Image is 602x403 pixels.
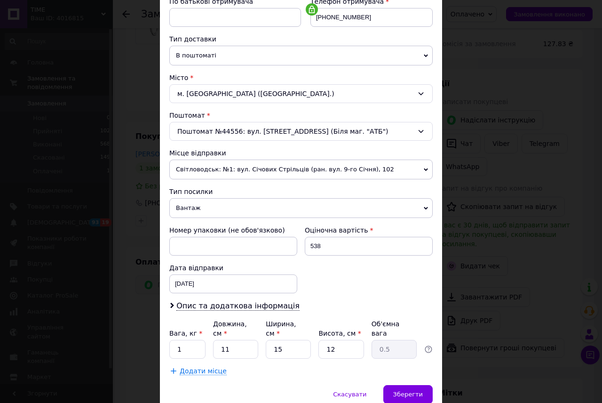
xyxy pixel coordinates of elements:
[169,122,433,141] div: Поштомат №44556: вул. [STREET_ADDRESS] (Біля маг. "АТБ")
[169,35,216,43] span: Тип доставки
[180,367,227,375] span: Додати місце
[333,391,366,398] span: Скасувати
[372,319,417,338] div: Об'ємна вага
[169,330,202,337] label: Вага, кг
[310,8,433,27] input: +380
[266,320,296,337] label: Ширина, см
[393,391,423,398] span: Зберегти
[169,263,297,273] div: Дата відправки
[169,198,433,218] span: Вантаж
[305,226,433,235] div: Оціночна вартість
[169,226,297,235] div: Номер упаковки (не обов'язково)
[169,73,433,82] div: Місто
[169,188,213,195] span: Тип посилки
[318,330,361,337] label: Висота, см
[169,111,433,120] div: Поштомат
[169,84,433,103] div: м. [GEOGRAPHIC_DATA] ([GEOGRAPHIC_DATA].)
[169,149,226,157] span: Місце відправки
[176,301,300,311] span: Опис та додаткова інформація
[169,160,433,179] span: Світловодськ: №1: вул. Січових Стрільців (ран. вул. 9-го Січня), 102
[213,320,247,337] label: Довжина, см
[169,46,433,65] span: В поштоматі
